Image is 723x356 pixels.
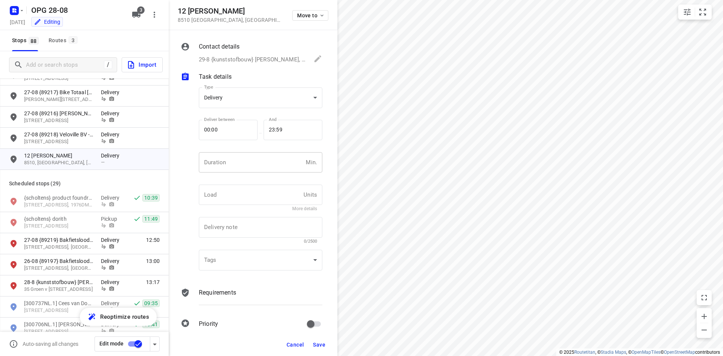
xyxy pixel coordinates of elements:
[24,286,93,293] p: 35 Groen v Prinstererstraat, 3354BA, Papendrecht, NL
[146,257,160,265] span: 13:00
[101,152,124,159] p: Delivery
[133,194,141,202] svg: Done
[574,350,595,355] a: Routetitan
[199,55,306,64] p: 29-8 {kunststofbouw} [PERSON_NAME], [EMAIL_ADDRESS][DOMAIN_NAME]
[199,288,236,297] p: Requirements
[24,138,93,145] p: Adegemstraat 45, 2800, Mechelen, BE
[34,18,60,26] div: You are currently in edit mode.
[24,265,93,272] p: Edisonweg 50B, 2952AD, Alblasserdam, nl
[24,215,93,223] p: {scholtens} dorith
[24,236,93,244] p: 27-08 {89219} Bakfietsloods V.O.F.
[24,257,93,265] p: 26-08 {89197} Bakfietsloods V.O.F.
[199,250,322,270] div: ​
[26,59,104,71] input: Add or search stops
[101,89,124,96] p: Delivery
[24,96,93,103] p: Pier Panderstraat 1, 8913CH, Leeuwarden, NL
[199,87,322,108] div: Delivery
[137,6,145,14] span: 3
[146,278,160,286] span: 13:17
[24,194,93,202] p: {scholtens} product foundry bv
[24,202,93,209] p: [STREET_ADDRESS], 1976DM, Ijmuiden, [GEOGRAPHIC_DATA]
[287,342,304,348] span: Cancel
[142,299,160,307] span: 09:35
[101,159,105,165] span: —
[133,299,141,307] svg: Done
[101,131,124,138] p: Delivery
[313,342,325,348] span: Save
[24,110,93,117] p: 27-08 {89216} H.Mulder & Zoon
[101,194,124,202] p: Delivery
[9,179,160,188] p: Scheduled stops ( 29 )
[664,350,695,355] a: OpenStreetMap
[24,75,93,82] p: Phoenixstraat 8, 2011KC, Haarlem, NL
[100,312,149,322] span: Reoptimize routes
[69,36,78,44] span: 3
[24,159,93,167] p: 8510, [GEOGRAPHIC_DATA], [GEOGRAPHIC_DATA]
[29,37,39,44] span: 88
[680,5,695,20] button: Map settings
[24,131,93,138] p: 27-08 {89218} Veloville BV - Velo2800
[101,236,124,244] p: Delivery
[631,350,660,355] a: OpenMapTiles
[24,321,93,328] p: [300706NL.1] [PERSON_NAME]
[181,288,322,311] div: Requirements
[23,341,78,347] p: Auto-saving all changes
[181,72,322,83] div: Task details
[142,215,160,223] span: 11:49
[304,191,317,199] p: Units
[12,36,41,45] span: Stops
[24,278,93,286] p: 28-8 {kunststofbouw} André Bouman
[101,215,124,223] p: Pickup
[24,152,93,159] p: 12 [PERSON_NAME]
[313,54,322,63] svg: Edit
[101,278,124,286] p: Delivery
[127,60,156,70] span: Import
[24,328,93,335] p: Westerveldlaan 45, 5345EL, Oss, NL
[99,341,124,347] span: Edit mode
[28,4,126,16] h5: OPG 28-08
[559,350,720,355] li: © 2025 , © , © © contributors
[24,244,93,251] p: Edisonweg 50B, 2952AD, Alblasserdam, nl
[101,257,124,265] p: Delivery
[258,130,264,136] p: —
[601,350,626,355] a: Stadia Maps
[24,117,93,124] p: Molenstraat 12, 2181JB, Hillegom, NL
[133,215,141,223] svg: Done
[146,236,160,244] span: 12:50
[80,308,157,326] button: Reoptimize routes
[24,223,93,230] p: 2201 JZ Noordwijk, 2201JZ, Noordwijk, NL
[297,12,325,18] span: Move to
[199,72,232,81] p: Task details
[310,338,328,351] button: Save
[129,7,144,22] button: 3
[199,319,218,328] p: Priority
[117,57,163,72] a: Import
[101,299,124,307] p: Delivery
[142,194,160,202] span: 10:39
[204,95,310,101] div: Delivery
[24,299,93,307] p: [300737NL.1] Cees van Doornik
[678,5,712,20] div: small contained button group
[24,307,93,314] p: Kanaalpad 54, 7321AN, Apeldoorn, NL
[147,7,162,22] button: More
[306,158,317,167] p: Min.
[199,42,239,51] p: Contact details
[284,338,307,351] button: Cancel
[49,36,80,45] div: Routes
[7,18,28,26] h5: Project date
[104,61,112,69] div: /
[181,42,322,65] div: Contact details29-8 {kunststofbouw} [PERSON_NAME], [EMAIL_ADDRESS][DOMAIN_NAME]
[304,239,317,244] span: 0/2500
[122,57,163,72] button: Import
[292,10,328,21] button: Move to
[150,339,159,348] div: Driver app settings
[101,110,124,117] p: Delivery
[178,7,283,15] h5: 12 [PERSON_NAME]
[178,17,283,23] p: 8510 [GEOGRAPHIC_DATA] , [GEOGRAPHIC_DATA]
[24,89,93,96] p: 27-08 {89217} Bike Totaal Mient de Vries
